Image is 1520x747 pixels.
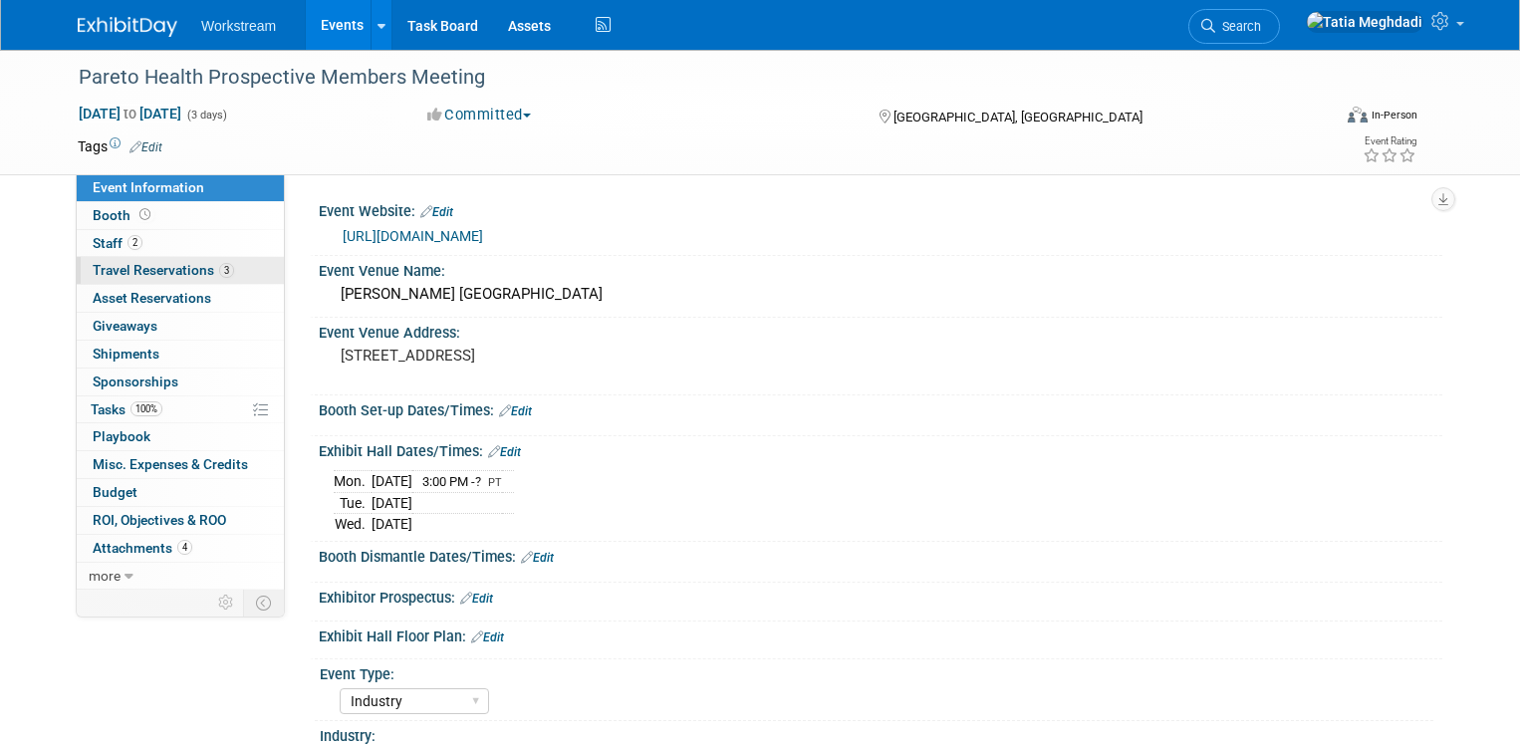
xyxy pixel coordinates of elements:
[1306,11,1423,33] img: Tatia Meghdadi
[93,262,234,278] span: Travel Reservations
[77,369,284,395] a: Sponsorships
[77,341,284,368] a: Shipments
[72,60,1303,96] div: Pareto Health Prospective Members Meeting
[78,17,177,37] img: ExhibitDay
[319,542,1442,568] div: Booth Dismantle Dates/Times:
[185,109,227,122] span: (3 days)
[1363,136,1416,146] div: Event Rating
[77,202,284,229] a: Booth
[1371,108,1417,123] div: In-Person
[77,257,284,284] a: Travel Reservations3
[93,346,159,362] span: Shipments
[334,513,372,534] td: Wed.
[319,395,1442,421] div: Booth Set-up Dates/Times:
[177,540,192,555] span: 4
[420,205,453,219] a: Edit
[77,174,284,201] a: Event Information
[89,568,121,584] span: more
[1215,19,1261,34] span: Search
[77,563,284,590] a: more
[422,474,484,489] span: 3:00 PM -
[1219,104,1417,133] div: Event Format
[77,451,284,478] a: Misc. Expenses & Credits
[93,512,226,528] span: ROI, Objectives & ROO
[334,470,372,492] td: Mon.
[319,583,1442,609] div: Exhibitor Prospectus:
[135,207,154,222] span: Booth not reserved yet
[372,513,412,534] td: [DATE]
[471,630,504,644] a: Edit
[93,456,248,472] span: Misc. Expenses & Credits
[78,136,162,156] td: Tags
[93,207,154,223] span: Booth
[319,196,1442,222] div: Event Website:
[93,428,150,444] span: Playbook
[334,492,372,513] td: Tue.
[1188,9,1280,44] a: Search
[320,659,1433,684] div: Event Type:
[93,179,204,195] span: Event Information
[77,230,284,257] a: Staff2
[93,373,178,389] span: Sponsorships
[201,18,276,34] span: Workstream
[93,290,211,306] span: Asset Reservations
[77,396,284,423] a: Tasks100%
[1348,107,1368,123] img: Format-Inperson.png
[91,401,162,417] span: Tasks
[93,235,142,251] span: Staff
[77,535,284,562] a: Attachments4
[488,476,502,489] span: PT
[77,479,284,506] a: Budget
[93,540,192,556] span: Attachments
[341,347,765,365] pre: [STREET_ADDRESS]
[78,105,182,123] span: [DATE] [DATE]
[372,492,412,513] td: [DATE]
[893,110,1142,124] span: [GEOGRAPHIC_DATA], [GEOGRAPHIC_DATA]
[129,140,162,154] a: Edit
[77,313,284,340] a: Giveaways
[320,721,1433,746] div: Industry:
[319,622,1442,647] div: Exhibit Hall Floor Plan:
[77,285,284,312] a: Asset Reservations
[209,590,244,616] td: Personalize Event Tab Strip
[127,235,142,250] span: 2
[93,484,137,500] span: Budget
[93,318,157,334] span: Giveaways
[521,551,554,565] a: Edit
[77,507,284,534] a: ROI, Objectives & ROO
[77,423,284,450] a: Playbook
[460,592,493,606] a: Edit
[499,404,532,418] a: Edit
[372,470,412,492] td: [DATE]
[219,263,234,278] span: 3
[319,256,1442,281] div: Event Venue Name:
[319,436,1442,462] div: Exhibit Hall Dates/Times:
[475,474,481,489] span: ?
[420,105,539,125] button: Committed
[343,228,483,244] a: [URL][DOMAIN_NAME]
[130,401,162,416] span: 100%
[121,106,139,122] span: to
[334,279,1427,310] div: [PERSON_NAME] [GEOGRAPHIC_DATA]
[488,445,521,459] a: Edit
[244,590,285,616] td: Toggle Event Tabs
[319,318,1442,343] div: Event Venue Address:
